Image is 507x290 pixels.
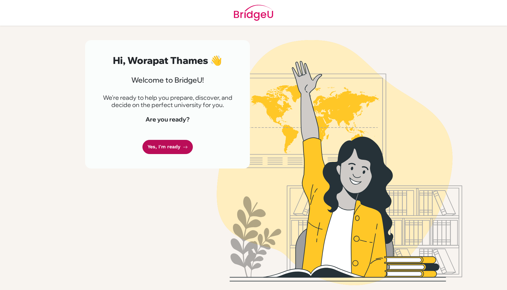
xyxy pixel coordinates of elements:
h3: Welcome to BridgeU! [100,76,235,84]
h2: Hi, Worapat Thames 👋 [100,55,235,66]
p: We're ready to help you prepare, discover, and decide on the perfect university for you. [100,94,235,109]
h4: Are you ready? [100,116,235,123]
a: Yes, I'm ready [142,140,193,154]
